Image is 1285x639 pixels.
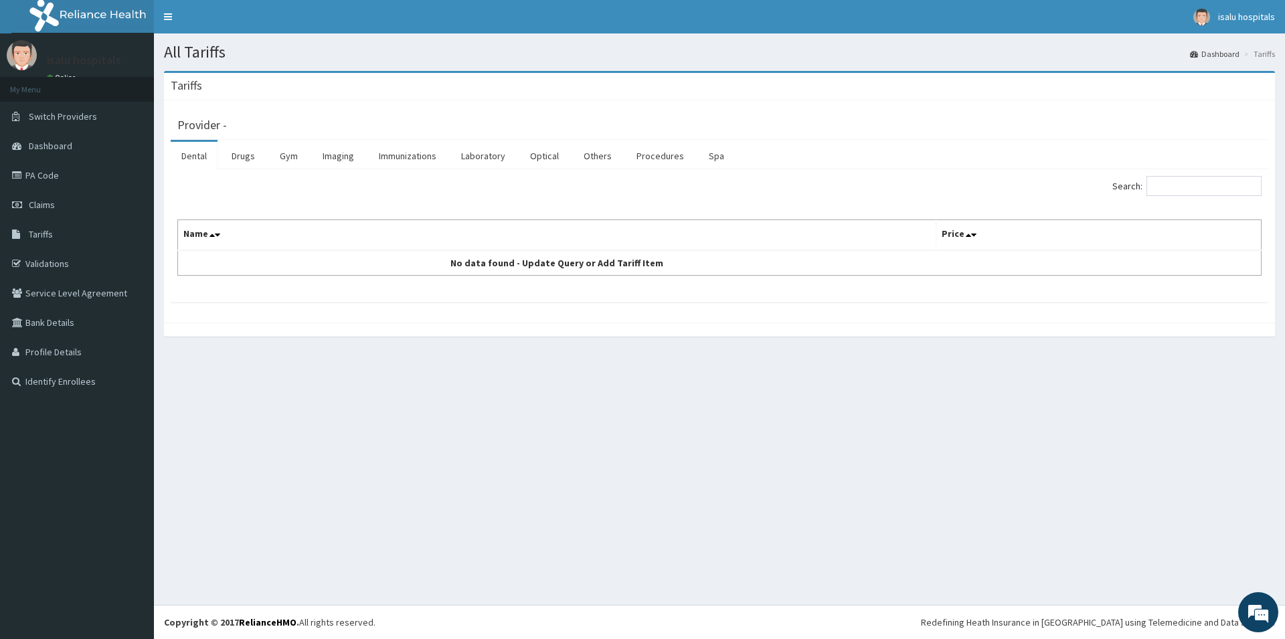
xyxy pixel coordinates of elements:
a: Spa [698,142,735,170]
label: Search: [1112,176,1262,196]
footer: All rights reserved. [154,605,1285,639]
a: Drugs [221,142,266,170]
th: Price [936,220,1262,251]
a: Gym [269,142,309,170]
a: Imaging [312,142,365,170]
h3: Provider - [177,119,227,131]
a: Procedures [626,142,695,170]
input: Search: [1146,176,1262,196]
img: User Image [1193,9,1210,25]
strong: Copyright © 2017 . [164,616,299,628]
span: Tariffs [29,228,53,240]
th: Name [178,220,936,251]
a: Dental [171,142,218,170]
a: Immunizations [368,142,447,170]
div: Redefining Heath Insurance in [GEOGRAPHIC_DATA] using Telemedicine and Data Science! [921,616,1275,629]
a: Laboratory [450,142,516,170]
img: User Image [7,40,37,70]
span: Dashboard [29,140,72,152]
h3: Tariffs [171,80,202,92]
span: Claims [29,199,55,211]
a: RelianceHMO [239,616,296,628]
a: Optical [519,142,570,170]
li: Tariffs [1241,48,1275,60]
a: Dashboard [1190,48,1239,60]
h1: All Tariffs [164,43,1275,61]
a: Others [573,142,622,170]
td: No data found - Update Query or Add Tariff Item [178,250,936,276]
span: isalu hospitals [1218,11,1275,23]
p: isalu hospitals [47,54,121,66]
a: Online [47,73,79,82]
span: Switch Providers [29,110,97,122]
